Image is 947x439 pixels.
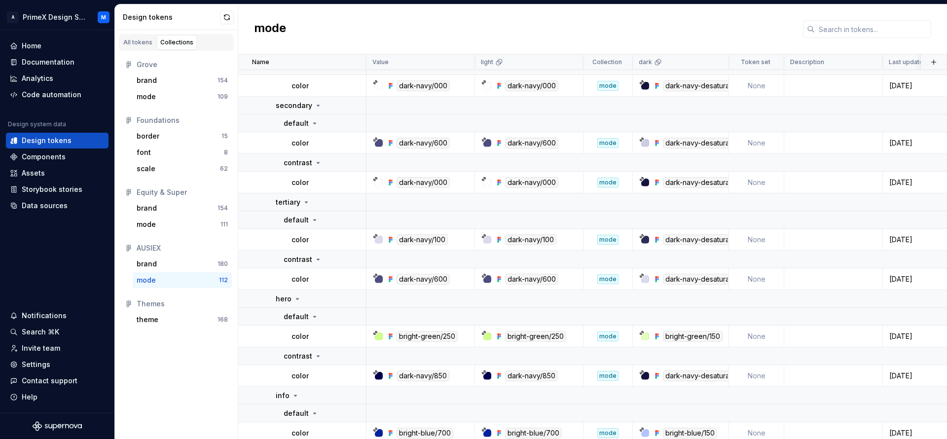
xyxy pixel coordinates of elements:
p: secondary [276,101,312,110]
p: contrast [284,158,312,168]
td: None [729,132,784,154]
div: dark-navy-desaturated/150 [663,138,756,148]
div: 109 [218,93,228,101]
p: default [284,408,309,418]
div: mode [597,371,619,381]
p: default [284,118,309,128]
div: brand [137,75,157,85]
div: All tokens [123,38,152,46]
a: Components [6,149,109,165]
p: dark [639,58,652,66]
td: None [729,268,784,290]
a: Analytics [6,71,109,86]
div: dark-navy-desaturated/850 [663,80,758,91]
div: Components [22,152,66,162]
div: Design tokens [123,12,220,22]
p: Description [790,58,824,66]
a: mode109 [133,89,232,105]
div: mode [137,219,156,229]
div: dark-navy/600 [505,138,558,148]
div: bright-green/250 [505,331,566,342]
p: contrast [284,255,312,264]
div: dark-navy/100 [397,234,448,245]
div: 168 [218,316,228,324]
div: brand [137,259,157,269]
div: Invite team [22,343,60,353]
p: color [291,178,309,187]
div: bright-blue/700 [397,428,453,439]
div: Home [22,41,41,51]
p: info [276,391,290,401]
button: mode112 [133,272,232,288]
a: Assets [6,165,109,181]
div: bright-blue/150 [663,428,717,439]
p: default [284,312,309,322]
div: 154 [218,76,228,84]
p: color [291,331,309,341]
div: 62 [220,165,228,173]
div: Storybook stories [22,184,82,194]
p: Last updated [889,58,927,66]
a: Documentation [6,54,109,70]
button: theme168 [133,312,232,328]
p: color [291,235,309,245]
div: 111 [220,220,228,228]
div: scale [137,164,155,174]
div: Settings [22,360,50,369]
div: mode [597,331,619,341]
div: Design tokens [22,136,72,146]
p: Name [252,58,269,66]
div: mode [597,428,619,438]
button: scale62 [133,161,232,177]
div: font [137,147,151,157]
div: Help [22,392,37,402]
p: color [291,371,309,381]
div: dark-navy/850 [397,370,449,381]
div: PrimeX Design System [23,12,86,22]
div: Notifications [22,311,67,321]
div: dark-navy/000 [397,80,450,91]
td: None [729,172,784,193]
div: dark-navy/600 [397,138,450,148]
div: Equity & Super [137,187,228,197]
div: Design system data [8,120,66,128]
a: brand180 [133,256,232,272]
svg: Supernova Logo [33,421,82,431]
div: dark-navy/600 [505,274,558,285]
button: Notifications [6,308,109,324]
div: theme [137,315,158,325]
p: color [291,81,309,91]
div: bright-blue/700 [505,428,562,439]
a: Code automation [6,87,109,103]
td: None [729,365,784,387]
div: Contact support [22,376,77,386]
div: mode [597,81,619,91]
p: color [291,138,309,148]
p: default [284,215,309,225]
p: hero [276,294,291,304]
div: dark-navy-desaturated/850 [663,370,758,381]
button: brand154 [133,73,232,88]
div: Documentation [22,57,74,67]
div: Analytics [22,73,53,83]
div: 112 [219,276,228,284]
div: 154 [218,204,228,212]
div: dark-navy/000 [505,177,558,188]
div: mode [597,178,619,187]
div: 8 [224,148,228,156]
div: dark-navy/100 [505,234,556,245]
div: bright-green/150 [663,331,723,342]
a: Design tokens [6,133,109,148]
button: brand154 [133,200,232,216]
div: 15 [221,132,228,140]
a: Invite team [6,340,109,356]
button: Contact support [6,373,109,389]
button: border15 [133,128,232,144]
div: dark-navy-desaturated/850 [663,177,758,188]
